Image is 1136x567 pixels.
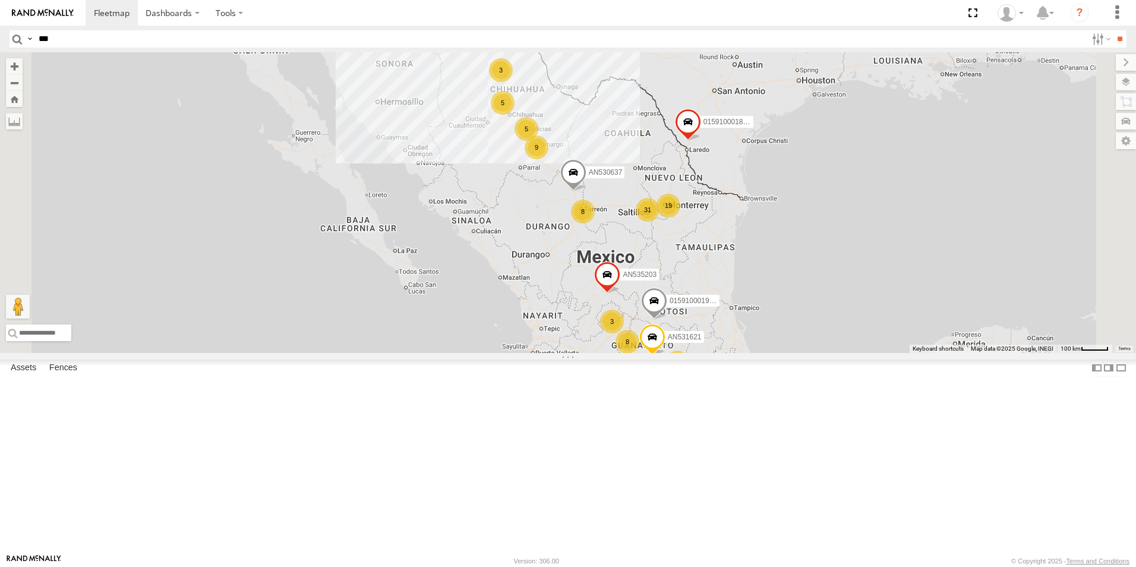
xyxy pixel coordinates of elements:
label: Map Settings [1116,133,1136,149]
label: Fences [43,360,83,376]
span: AN535203 [623,270,657,279]
span: 015910001975823 [670,297,729,305]
label: Search Filter Options [1087,30,1113,48]
span: AN530637 [589,168,623,177]
a: Visit our Website [7,555,61,567]
div: © Copyright 2025 - [1011,557,1129,565]
div: 3 [600,310,624,333]
div: 5 [491,91,515,115]
span: AN531621 [668,333,702,341]
button: Zoom in [6,58,23,74]
div: 9 [525,136,548,159]
button: Zoom out [6,74,23,91]
button: Map Scale: 100 km per 43 pixels [1057,345,1112,353]
label: Dock Summary Table to the Left [1091,360,1103,377]
label: Assets [5,360,42,376]
a: Terms and Conditions [1066,557,1129,565]
div: 8 [571,200,595,223]
button: Zoom Home [6,91,23,107]
label: Hide Summary Table [1115,360,1127,377]
div: 8 [616,330,639,354]
div: 19 [657,194,680,218]
div: 3 [489,58,513,82]
button: Keyboard shortcuts [913,345,964,353]
label: Measure [6,113,23,130]
span: 100 km [1061,345,1081,352]
span: Map data ©2025 Google, INEGI [971,345,1053,352]
a: Terms (opens in new tab) [1118,346,1131,351]
img: rand-logo.svg [12,9,74,17]
i: ? [1070,4,1089,23]
div: Version: 306.00 [514,557,559,565]
div: Alonso Dominguez [993,4,1028,22]
label: Search Query [25,30,34,48]
span: 015910001811580 [703,118,763,126]
label: Dock Summary Table to the Right [1103,360,1115,377]
div: 31 [636,198,659,222]
div: 2 [665,351,689,374]
button: Drag Pegman onto the map to open Street View [6,295,30,319]
div: 5 [515,117,538,141]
